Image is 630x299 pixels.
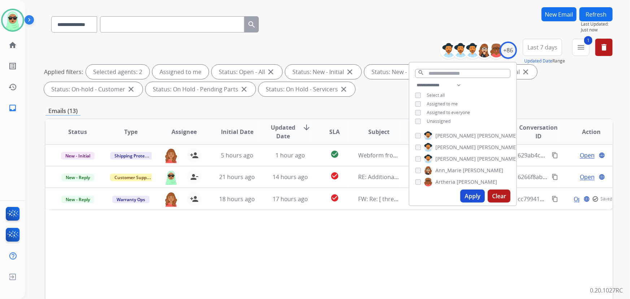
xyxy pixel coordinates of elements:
span: Open [580,173,595,181]
p: 0.20.1027RC [590,286,623,295]
span: Last Updated: [581,21,613,27]
span: [PERSON_NAME] [435,144,476,151]
mat-icon: home [8,41,17,49]
mat-icon: person_add [190,151,199,160]
span: Customer Support [110,174,157,181]
span: 14 hours ago [273,173,308,181]
mat-icon: check_circle [330,150,339,159]
button: Clear [488,190,510,203]
span: Updated Date [270,123,296,140]
button: Updated Date [524,58,552,64]
span: 18 hours ago [219,195,255,203]
span: Warranty Ops [112,196,149,203]
span: Subject [368,127,390,136]
button: Apply [460,190,485,203]
span: Assigned to everyone [427,109,470,116]
mat-icon: person_remove [190,173,199,181]
div: Status: New - Initial [285,65,361,79]
span: [PERSON_NAME] [477,144,518,151]
mat-icon: search [247,20,256,29]
button: 1 [572,39,590,56]
span: Range [524,58,565,64]
span: 21 hours ago [219,173,255,181]
span: 629ab4cd-e262-4a6a-b90d-4f3a9607b0cb [518,151,629,159]
span: SLA [329,127,340,136]
span: Saved [600,196,612,202]
div: +86 [500,42,517,59]
span: [PERSON_NAME] [477,132,518,139]
div: Selected agents: 2 [86,65,149,79]
span: New - Reply [61,174,94,181]
div: Status: On Hold - Pending Parts [145,82,256,96]
span: New - Initial [61,152,95,160]
mat-icon: close [240,85,248,94]
span: Type [124,127,138,136]
span: RE: Additional information [359,173,430,181]
span: Artheria [435,178,455,186]
th: Action [560,119,613,144]
span: cc799416-04a6-4ad3-8696-0b68e77f9cac [518,195,627,203]
span: 17 hours ago [273,195,308,203]
span: Shipping Protection [110,152,160,160]
mat-icon: close [339,85,348,94]
span: 6266f8ab-92a9-41f3-b7cc-0ca78ad7c913 [518,173,626,181]
mat-icon: content_copy [552,152,558,159]
span: [PERSON_NAME] [435,132,476,139]
mat-icon: inbox [8,104,17,112]
mat-icon: close [266,68,275,76]
mat-icon: check_circle [330,194,339,202]
span: [PERSON_NAME] [457,178,497,186]
div: Assigned to me [152,65,209,79]
mat-icon: content_copy [552,174,558,180]
mat-icon: close [127,85,135,94]
button: Last 7 days [523,39,562,56]
span: 1 [584,36,592,45]
mat-icon: language [583,196,590,202]
mat-icon: list_alt [8,62,17,70]
button: New Email [542,7,577,21]
span: 1 hour ago [275,151,305,159]
button: Refresh [579,7,613,21]
img: agent-avatar [164,192,178,207]
mat-icon: check_circle [330,172,339,180]
span: [PERSON_NAME] [435,155,476,162]
mat-icon: search [418,69,424,76]
span: [PERSON_NAME] [477,155,518,162]
div: Status: On Hold - Servicers [258,82,355,96]
div: Status: Open - All [212,65,282,79]
span: FW: Re: [ thread::CThzfN0BCnyiWSQx9pArpTk:: ] [359,195,486,203]
mat-icon: history [8,83,17,91]
span: Last 7 days [527,46,557,49]
div: Status: On-hold - Customer [44,82,143,96]
mat-icon: menu [577,43,585,52]
mat-icon: language [599,152,605,159]
span: Open [580,151,595,160]
mat-icon: language [599,174,605,180]
mat-icon: content_copy [552,196,558,202]
span: Conversation ID [518,123,559,140]
span: Status [68,127,87,136]
span: 5 hours ago [221,151,253,159]
p: Applied filters: [44,68,83,76]
mat-icon: arrow_downward [302,123,311,132]
mat-icon: delete [600,43,608,52]
span: Just now [581,27,613,33]
span: Unassigned [427,118,451,124]
div: Status: New - Reply [364,65,440,79]
img: agent-avatar [164,170,178,185]
span: New - Reply [61,196,94,203]
img: avatar [3,10,23,30]
mat-icon: person_add [190,195,199,203]
span: Webform from [EMAIL_ADDRESS][DOMAIN_NAME] on [DATE] [359,151,522,159]
span: Initial Date [221,127,253,136]
img: agent-avatar [164,148,178,163]
span: Assignee [171,127,197,136]
p: Emails (13) [45,107,81,116]
span: Select all [427,92,445,98]
span: Assigned to me [427,101,458,107]
mat-icon: check_circle_outline [592,196,599,202]
span: Open [574,195,589,203]
span: [PERSON_NAME] [463,167,503,174]
mat-icon: close [346,68,354,76]
span: Ann_Marie [435,167,461,174]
